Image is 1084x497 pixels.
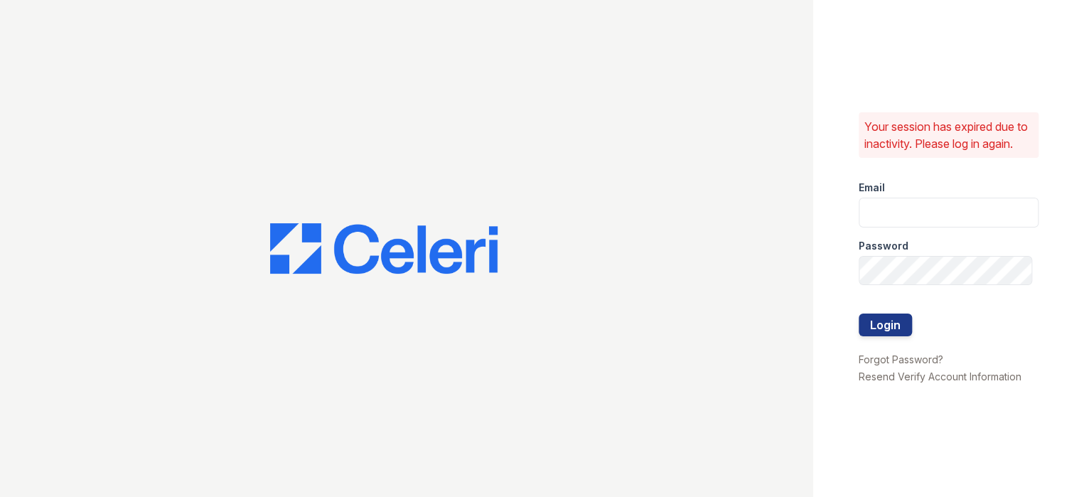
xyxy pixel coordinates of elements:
[859,239,908,253] label: Password
[864,118,1033,152] p: Your session has expired due to inactivity. Please log in again.
[859,181,885,195] label: Email
[859,370,1021,383] a: Resend Verify Account Information
[859,353,943,365] a: Forgot Password?
[859,314,912,336] button: Login
[270,223,498,274] img: CE_Logo_Blue-a8612792a0a2168367f1c8372b55b34899dd931a85d93a1a3d3e32e68fde9ad4.png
